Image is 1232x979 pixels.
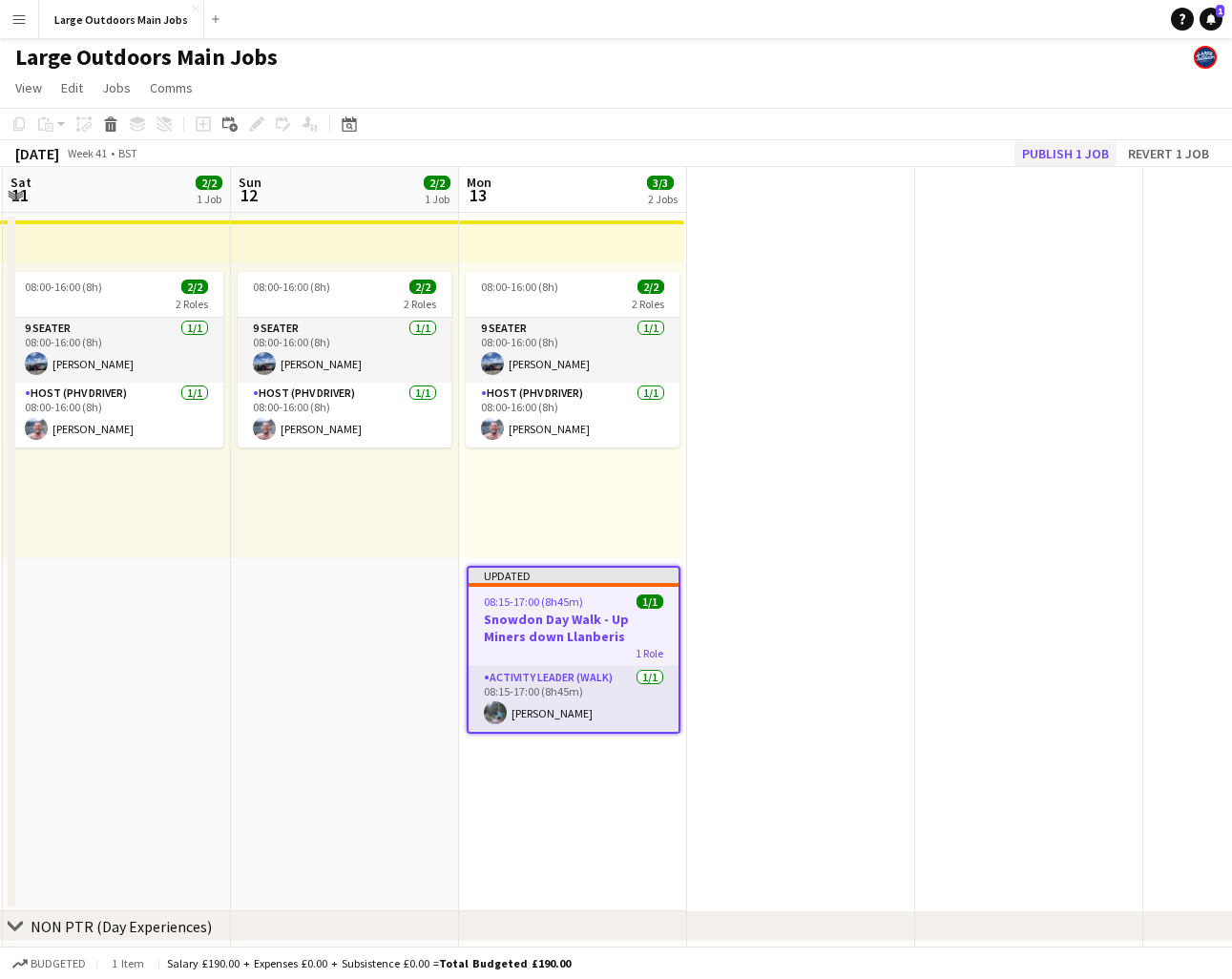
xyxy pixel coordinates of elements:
[404,297,436,311] span: 2 Roles
[466,318,679,383] app-card-role: 9 Seater1/108:00-16:00 (8h)[PERSON_NAME]
[150,79,193,96] span: Comms
[176,297,208,311] span: 2 Roles
[238,272,451,448] app-job-card: 08:00-16:00 (8h)2/22 Roles9 Seater1/108:00-16:00 (8h)[PERSON_NAME]Host (PHV Driver)1/108:00-16:00...
[424,176,450,190] span: 2/2
[31,917,212,936] div: NON PTR (Day Experiences)
[466,383,679,448] app-card-role: Host (PHV Driver)1/108:00-16:00 (8h)[PERSON_NAME]
[469,568,679,583] div: Updated
[637,594,663,609] span: 1/1
[53,75,91,100] a: Edit
[10,383,223,448] app-card-role: Host (PHV Driver)1/108:00-16:00 (8h)[PERSON_NAME]
[167,956,571,970] div: Salary £190.00 + Expenses £0.00 + Subsistence £0.00 =
[467,566,680,734] app-job-card: Updated08:15-17:00 (8h45m)1/1Snowdon Day Walk - Up Miners down Llanberis1 RoleActivity Leader (Wa...
[425,192,449,206] div: 1 Job
[10,272,223,448] app-job-card: 08:00-16:00 (8h)2/22 Roles9 Seater1/108:00-16:00 (8h)[PERSON_NAME]Host (PHV Driver)1/108:00-16:00...
[181,280,208,294] span: 2/2
[484,594,583,609] span: 08:15-17:00 (8h45m)
[15,79,42,96] span: View
[239,174,261,191] span: Sun
[63,146,111,160] span: Week 41
[197,192,221,206] div: 1 Job
[481,280,558,294] span: 08:00-16:00 (8h)
[10,174,31,191] span: Sat
[31,957,86,970] span: Budgeted
[8,75,50,100] a: View
[637,280,664,294] span: 2/2
[15,144,59,163] div: [DATE]
[464,184,491,206] span: 13
[1120,141,1217,166] button: Revert 1 job
[238,383,451,448] app-card-role: Host (PHV Driver)1/108:00-16:00 (8h)[PERSON_NAME]
[94,75,138,100] a: Jobs
[10,953,89,974] button: Budgeted
[409,280,436,294] span: 2/2
[238,318,451,383] app-card-role: 9 Seater1/108:00-16:00 (8h)[PERSON_NAME]
[1216,5,1224,17] span: 1
[142,75,200,100] a: Comms
[39,1,204,38] button: Large Outdoors Main Jobs
[25,280,102,294] span: 08:00-16:00 (8h)
[647,176,674,190] span: 3/3
[439,956,571,970] span: Total Budgeted £190.00
[253,280,330,294] span: 08:00-16:00 (8h)
[1014,141,1117,166] button: Publish 1 job
[61,79,83,96] span: Edit
[196,176,222,190] span: 2/2
[236,184,261,206] span: 12
[118,146,137,160] div: BST
[10,318,223,383] app-card-role: 9 Seater1/108:00-16:00 (8h)[PERSON_NAME]
[632,297,664,311] span: 2 Roles
[636,646,663,660] span: 1 Role
[648,192,678,206] div: 2 Jobs
[467,174,491,191] span: Mon
[102,79,131,96] span: Jobs
[466,272,679,448] app-job-card: 08:00-16:00 (8h)2/22 Roles9 Seater1/108:00-16:00 (8h)[PERSON_NAME]Host (PHV Driver)1/108:00-16:00...
[1200,8,1222,31] a: 1
[469,611,679,645] h3: Snowdon Day Walk - Up Miners down Llanberis
[15,43,278,72] h1: Large Outdoors Main Jobs
[105,956,151,970] span: 1 item
[469,667,679,732] app-card-role: Activity Leader (Walk)1/108:15-17:00 (8h45m)[PERSON_NAME]
[1194,46,1217,69] app-user-avatar: Large Outdoors Office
